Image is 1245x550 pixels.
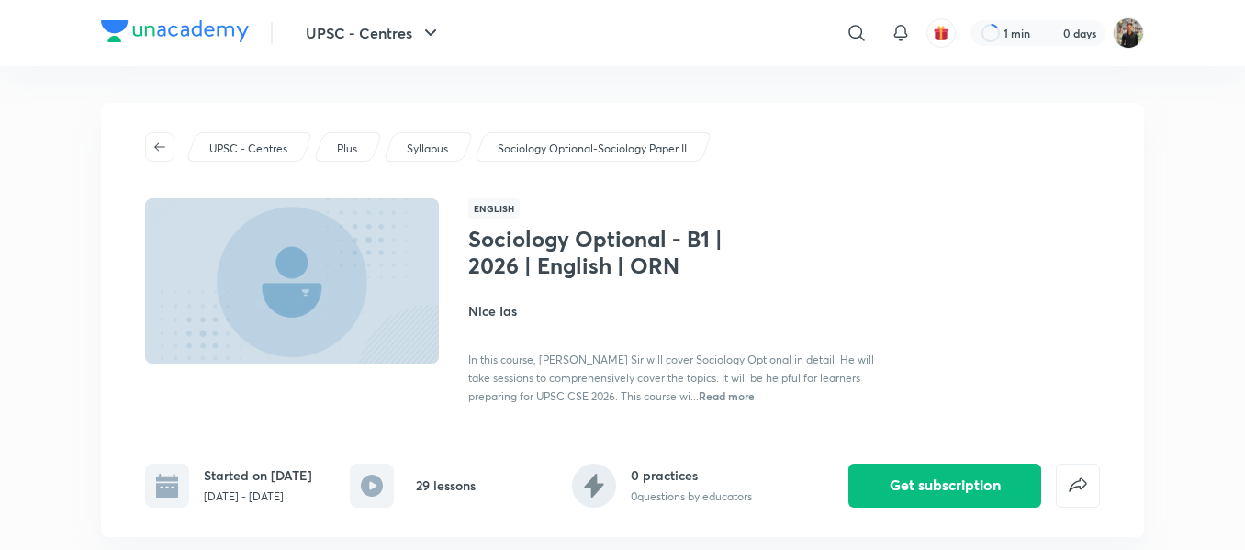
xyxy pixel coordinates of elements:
[295,15,453,51] button: UPSC - Centres
[407,140,448,157] p: Syllabus
[207,140,291,157] a: UPSC - Centres
[926,18,956,48] button: avatar
[101,20,249,47] a: Company Logo
[1041,24,1060,42] img: streak
[848,464,1041,508] button: Get subscription
[1056,464,1100,508] button: false
[1113,17,1144,49] img: Yudhishthir
[404,140,452,157] a: Syllabus
[209,140,287,157] p: UPSC - Centres
[101,20,249,42] img: Company Logo
[468,353,874,403] span: In this course, [PERSON_NAME] Sir will cover Sociology Optional in detail. He will take sessions ...
[337,140,357,157] p: Plus
[468,198,520,219] span: English
[498,140,687,157] p: Sociology Optional-Sociology Paper II
[495,140,690,157] a: Sociology Optional-Sociology Paper II
[699,388,755,403] span: Read more
[933,25,949,41] img: avatar
[334,140,361,157] a: Plus
[468,226,768,279] h1: Sociology Optional - B1 | 2026 | English | ORN
[204,466,312,485] h6: Started on [DATE]
[631,466,752,485] h6: 0 practices
[416,476,476,495] h6: 29 lessons
[468,301,880,320] h4: Nice Ias
[204,488,312,505] p: [DATE] - [DATE]
[631,488,752,505] p: 0 questions by educators
[142,196,442,365] img: Thumbnail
